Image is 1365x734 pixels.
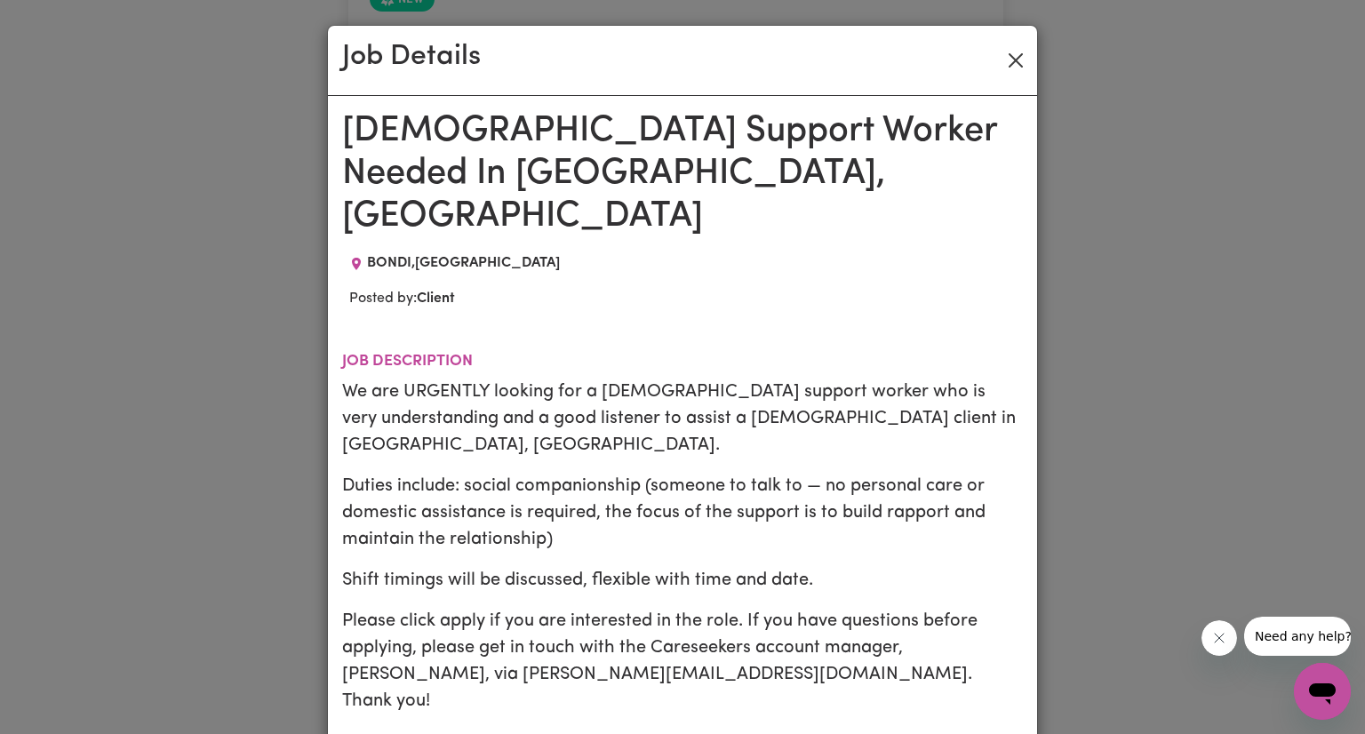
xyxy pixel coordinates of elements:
[342,252,567,274] div: Job location: BONDI, New South Wales
[342,379,1023,459] p: We are URGENTLY looking for a [DEMOGRAPHIC_DATA] support worker who is very understanding and a g...
[342,110,1023,238] h1: [DEMOGRAPHIC_DATA] Support Worker Needed In [GEOGRAPHIC_DATA], [GEOGRAPHIC_DATA]
[342,567,1023,594] p: Shift timings will be discussed, flexible with time and date.
[349,291,455,306] span: Posted by:
[342,352,1023,371] h2: Job description
[1294,663,1351,720] iframe: Button to launch messaging window
[367,256,560,270] span: BONDI , [GEOGRAPHIC_DATA]
[342,40,481,74] h2: Job Details
[342,473,1023,553] p: Duties include: social companionship (someone to talk to — no personal care or domestic assistanc...
[1002,46,1030,75] button: Close
[417,291,455,306] b: Client
[342,608,1023,714] p: Please click apply if you are interested in the role. If you have questions before applying, plea...
[1201,620,1237,656] iframe: Close message
[1244,617,1351,656] iframe: Message from company
[11,12,108,27] span: Need any help?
